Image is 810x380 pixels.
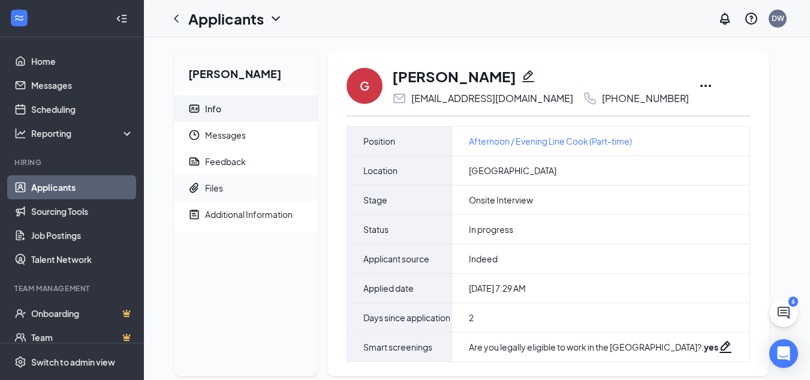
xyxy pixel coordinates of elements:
span: Messages [205,122,308,148]
svg: WorkstreamLogo [13,12,25,24]
svg: Paperclip [188,182,200,194]
span: In progress [469,223,513,235]
a: Afternoon / Evening Line Cook (Part-time) [469,134,632,148]
svg: Settings [14,356,26,368]
a: TeamCrown [31,325,134,349]
a: NoteActiveAdditional Information [174,201,318,228]
svg: Analysis [14,127,26,139]
span: Applied date [363,281,414,295]
a: Home [31,49,134,73]
span: Stage [363,193,387,207]
div: DW [772,13,784,23]
a: OnboardingCrown [31,301,134,325]
div: Switch to admin view [31,356,115,368]
a: ContactCardInfo [174,95,318,122]
div: Feedback [205,155,246,167]
svg: Ellipses [698,79,713,93]
svg: Phone [583,91,597,106]
svg: Report [188,155,200,167]
a: ClockMessages [174,122,318,148]
div: Team Management [14,283,131,294]
a: Scheduling [31,97,134,121]
span: Indeed [469,253,498,265]
div: Additional Information [205,208,293,220]
svg: ChevronDown [269,11,283,26]
svg: ChevronLeft [169,11,183,26]
span: Smart screenings [363,340,432,354]
svg: QuestionInfo [744,11,758,26]
span: Position [363,134,395,148]
span: Location [363,163,398,178]
svg: Clock [188,129,200,141]
h1: [PERSON_NAME] [392,66,516,86]
div: Hiring [14,157,131,167]
span: 2 [469,312,474,324]
div: [PHONE_NUMBER] [602,92,689,104]
svg: Email [392,91,406,106]
span: Onsite Interview [469,194,533,206]
span: [DATE] 7:29 AM [469,282,526,294]
h1: Applicants [188,8,264,29]
svg: NoteActive [188,208,200,220]
h2: [PERSON_NAME] [174,52,318,91]
div: [EMAIL_ADDRESS][DOMAIN_NAME] [411,92,573,104]
svg: Pencil [718,340,733,354]
svg: Pencil [521,69,535,83]
a: Applicants [31,175,134,199]
div: Files [205,182,223,194]
div: G [360,77,369,94]
div: Reporting [31,127,134,139]
span: Applicant source [363,252,429,266]
a: ReportFeedback [174,148,318,175]
div: 6 [788,297,798,307]
a: Sourcing Tools [31,199,134,223]
div: Are you legally eligible to work in the [GEOGRAPHIC_DATA]? : [469,341,718,353]
button: ChatActive [769,298,798,327]
svg: Collapse [116,13,128,25]
div: Open Intercom Messenger [769,339,798,368]
svg: Notifications [718,11,732,26]
svg: ContactCard [188,103,200,115]
span: Days since application [363,310,450,325]
strong: yes [704,342,718,352]
a: PaperclipFiles [174,175,318,201]
a: Talent Network [31,247,134,271]
span: Status [363,222,389,237]
span: [GEOGRAPHIC_DATA] [469,164,556,176]
a: Messages [31,73,134,97]
svg: ChatActive [776,306,791,320]
a: Job Postings [31,223,134,247]
div: Info [205,103,221,115]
